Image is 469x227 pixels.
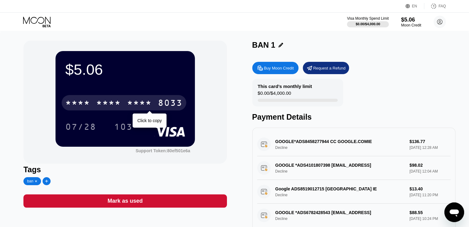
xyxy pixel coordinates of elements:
div: ban [27,179,33,183]
div: Request a Refund [313,66,346,71]
div: This card’s monthly limit [258,84,312,89]
div: $0.00 / $4,000.00 [356,22,380,26]
div: $0.00 / $4,000.00 [258,90,291,99]
div: 07/28 [61,119,101,134]
div: 103 [114,123,133,133]
div: Mark as used [23,194,227,208]
div: 8033 [158,99,183,109]
div: $5.06 [401,17,421,23]
div: 07/28 [65,123,96,133]
div: EN [405,3,424,9]
div: Buy Moon Credit [264,66,294,71]
div: Support Token:80ef501e6a [136,148,190,153]
div: Tags [23,165,227,174]
div: Request a Refund [303,62,349,74]
div: 103 [109,119,137,134]
div: Buy Moon Credit [252,62,298,74]
div: $5.06 [65,61,185,78]
div: Payment Details [252,113,455,121]
div: FAQ [424,3,446,9]
div: $5.06Moon Credit [401,17,421,27]
div: Click to copy [137,118,162,123]
div: BAN 1 [252,41,275,50]
div: Visa Monthly Spend Limit$0.00/$4,000.00 [347,16,389,27]
div: Visa Monthly Spend Limit [347,16,389,21]
div: Mark as used [108,197,143,205]
iframe: Viestintäikkunan käynnistyspainike [444,202,464,222]
div: EN [412,4,417,8]
div: FAQ [438,4,446,8]
div: Support Token: 80ef501e6a [136,148,190,153]
div: Moon Credit [401,23,421,27]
